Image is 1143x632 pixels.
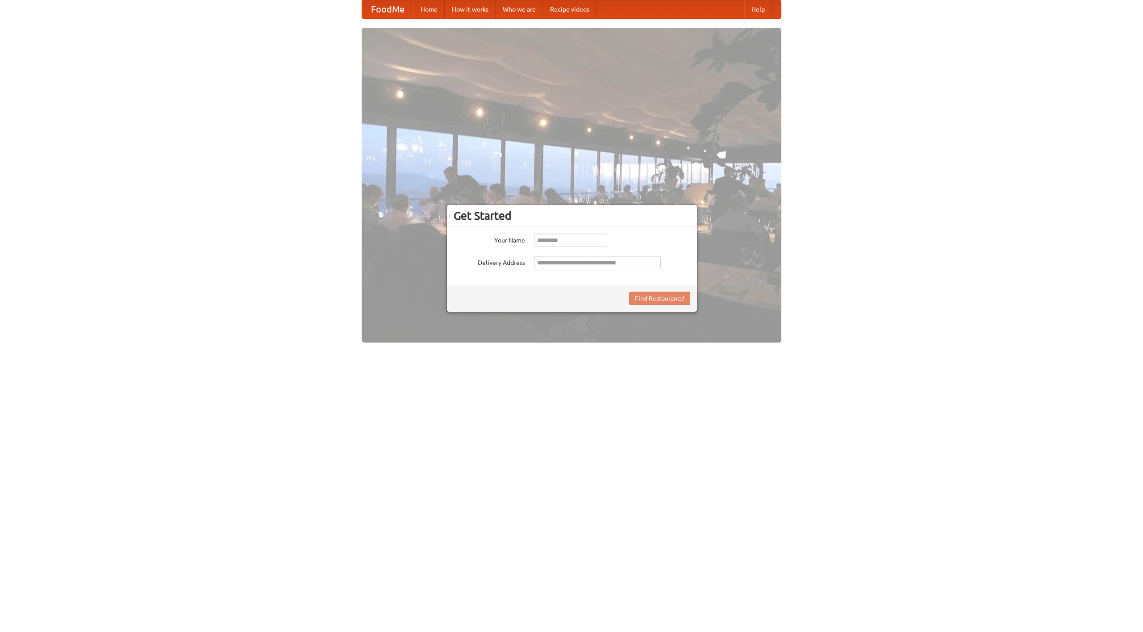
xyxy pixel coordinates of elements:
label: Delivery Address [454,256,525,267]
h3: Get Started [454,209,690,222]
button: Find Restaurants! [629,292,690,305]
a: Who we are [496,0,543,18]
a: Help [744,0,772,18]
a: Home [413,0,445,18]
a: How it works [445,0,496,18]
a: Recipe videos [543,0,597,18]
label: Your Name [454,234,525,245]
a: FoodMe [362,0,413,18]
